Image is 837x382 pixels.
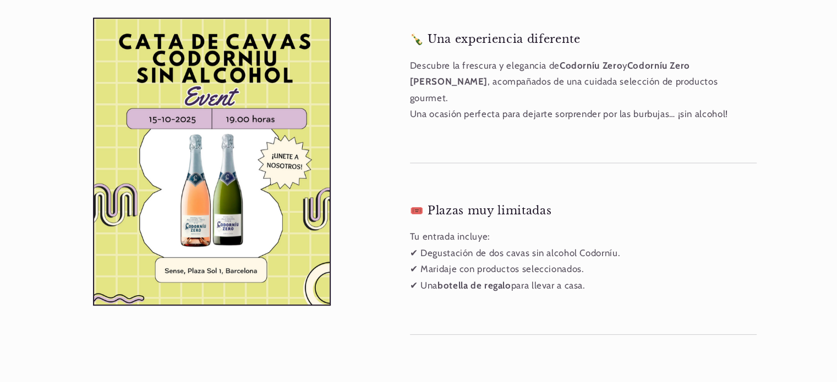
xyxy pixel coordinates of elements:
strong: botella de regalo [437,280,511,291]
h3: 🍾 Una experiencia diferente [410,33,757,47]
p: Descubre la frescura y elegancia de y , acompañados de una cuidada selección de productos gourmet... [410,58,757,123]
h3: 🎟️ Plazas muy limitadas [410,204,757,218]
strong: Codorníu Zero [560,60,622,71]
media-gallery: Visor de la galería [43,18,381,306]
p: Tu entrada incluye: ✔ Degustación de dos cavas sin alcohol Codorníu. ✔ Maridaje con productos sel... [410,229,757,294]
